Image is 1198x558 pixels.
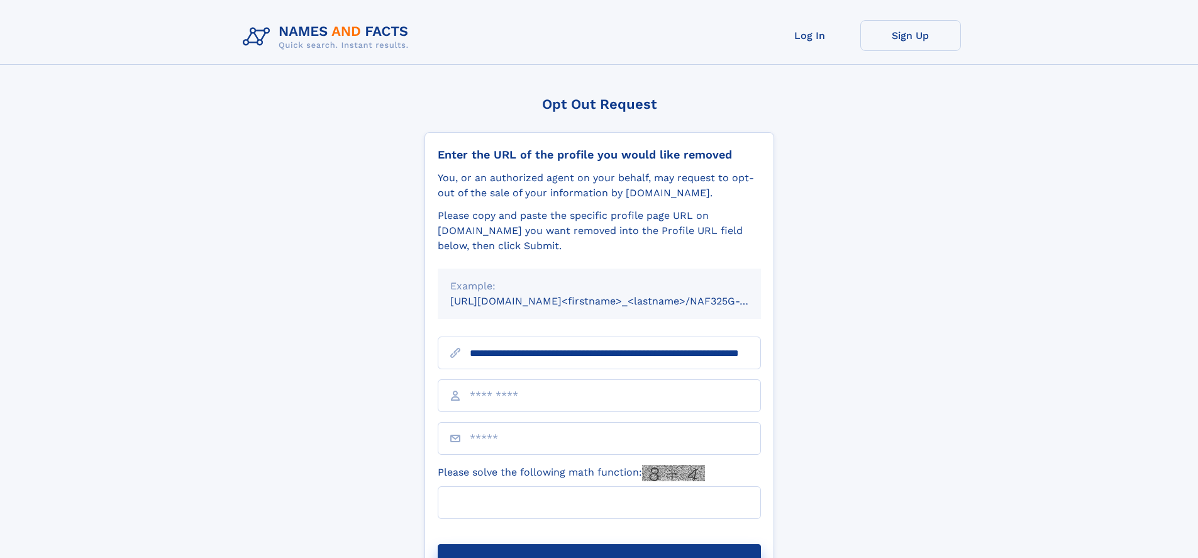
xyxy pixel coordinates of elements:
small: [URL][DOMAIN_NAME]<firstname>_<lastname>/NAF325G-xxxxxxxx [450,295,785,307]
img: Logo Names and Facts [238,20,419,54]
div: Opt Out Request [424,96,774,112]
div: Enter the URL of the profile you would like removed [438,148,761,162]
a: Sign Up [860,20,961,51]
a: Log In [760,20,860,51]
div: Example: [450,279,748,294]
div: You, or an authorized agent on your behalf, may request to opt-out of the sale of your informatio... [438,170,761,201]
label: Please solve the following math function: [438,465,705,481]
div: Please copy and paste the specific profile page URL on [DOMAIN_NAME] you want removed into the Pr... [438,208,761,254]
